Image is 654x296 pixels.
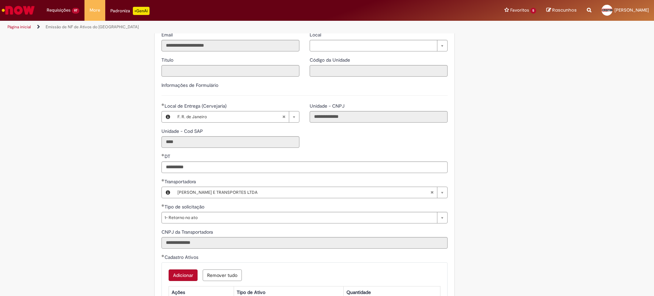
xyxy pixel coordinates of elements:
[161,237,448,249] input: CNPJ da Transportadora
[161,254,165,257] span: Obrigatório Preenchido
[161,57,175,63] label: Somente leitura - Título
[161,229,214,235] span: Somente leitura - CNPJ da Transportadora
[310,111,448,123] input: Unidade - CNPJ
[614,7,649,13] span: [PERSON_NAME]
[133,7,150,15] p: +GenAi
[169,269,198,281] button: Adicionar uma linha para Cadastro Ativos
[310,32,323,38] span: Local
[7,24,31,30] a: Página inicial
[177,111,282,122] span: F. R. de Janeiro
[165,212,434,223] span: 1- Retorno no ato
[427,187,437,198] abbr: Limpar campo Transportadora
[161,128,204,135] label: Somente leitura - Unidade - Cod SAP
[161,65,299,77] input: Título
[552,7,577,13] span: Rascunhos
[310,103,346,109] span: Somente leitura - Unidade - CNPJ
[1,3,36,17] img: ServiceNow
[110,7,150,15] div: Padroniza
[310,57,352,63] label: Somente leitura - Código da Unidade
[161,103,165,106] span: Obrigatório Preenchido
[161,40,299,51] input: Email
[161,82,218,88] label: Informações de Formulário
[165,178,197,185] span: Necessários - Transportadora
[165,153,172,159] span: Somente leitura - DT
[310,40,448,51] a: Limpar campo Local
[174,187,447,198] a: [PERSON_NAME] E TRANSPORTES LTDALimpar campo Transportadora
[174,111,299,122] a: F. R. de JaneiroLimpar campo Local de Entrega (Cervejaria)
[161,32,174,38] span: Somente leitura - Email
[5,21,431,33] ul: Trilhas de página
[546,7,577,14] a: Rascunhos
[530,8,536,14] span: 5
[162,111,174,122] button: Local de Entrega (Cervejaria), Visualizar este registro F. R. de Janeiro
[161,179,165,182] span: Obrigatório Preenchido
[310,65,448,77] input: Código da Unidade
[310,103,346,109] label: Somente leitura - Unidade - CNPJ
[90,7,100,14] span: More
[165,254,200,260] span: Cadastro Ativos
[72,8,79,14] span: 97
[161,161,448,173] input: DT
[162,187,174,198] button: Transportadora, Visualizar este registro CARSTEN SERVICOS E TRANSPORTES LTDA
[47,7,71,14] span: Requisições
[161,204,165,207] span: Obrigatório Preenchido
[161,136,299,148] input: Unidade - Cod SAP
[161,154,165,156] span: Obrigatório Preenchido
[510,7,529,14] span: Favoritos
[279,111,289,122] abbr: Limpar campo Local de Entrega (Cervejaria)
[165,103,228,109] span: Necessários - Local de Entrega (Cervejaria)
[46,24,139,30] a: Emissão de NF de Ativos do [GEOGRAPHIC_DATA]
[177,187,430,198] span: [PERSON_NAME] E TRANSPORTES LTDA
[165,204,206,210] span: Tipo de solicitação
[161,31,174,38] label: Somente leitura - Email
[203,269,242,281] button: Remover todas as linhas de Cadastro Ativos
